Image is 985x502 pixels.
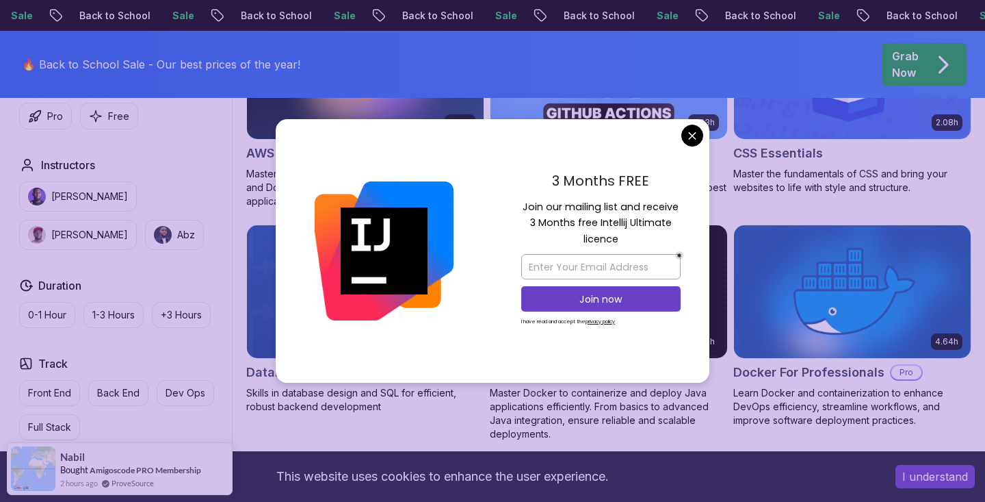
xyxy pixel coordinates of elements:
button: instructor img[PERSON_NAME] [19,220,137,250]
h2: Instructors [41,157,95,173]
p: Sale [804,9,848,23]
img: instructor img [28,226,46,244]
p: Back to School [711,9,804,23]
p: 0-1 Hour [28,308,66,322]
span: Nabil [60,451,85,463]
p: Sale [642,9,686,23]
h2: Duration [38,277,81,294]
p: Back to School [549,9,642,23]
h2: Track [38,355,68,372]
button: Accept cookies [895,465,975,488]
p: Sale [319,9,363,23]
p: Skills in database design and SQL for efficient, robust backend development [246,386,484,414]
img: instructor img [154,226,172,244]
button: Front End [19,380,80,406]
p: Front End [28,386,71,400]
a: Docker For Professionals card4.64hDocker For ProfessionalsProLearn Docker and containerization to... [733,225,971,427]
h2: Database Design & Implementation [246,363,446,382]
p: [PERSON_NAME] [51,190,128,203]
h2: Docker For Professionals [733,363,884,382]
p: Learn Docker and containerization to enhance DevOps efficiency, streamline workflows, and improve... [733,386,971,427]
p: 4.64h [935,336,958,347]
p: Back End [97,386,140,400]
p: Dev Ops [166,386,205,400]
button: Free [80,103,138,129]
h2: AWS for Developers [246,144,368,163]
p: Master the fundamentals of CSS and bring your websites to life with style and structure. [733,167,971,194]
p: Free [108,110,129,123]
button: +3 Hours [152,302,211,328]
p: 2.08h [936,117,958,128]
div: This website uses cookies to enhance the user experience. [10,462,875,492]
p: Master AWS services like EC2, RDS, VPC, Route 53, and Docker to deploy and manage scalable cloud ... [246,167,484,208]
button: Pro [19,103,72,129]
span: 2 hours ago [60,477,98,489]
button: Dev Ops [157,380,214,406]
button: Back End [88,380,148,406]
p: Grab Now [892,48,919,81]
p: [PERSON_NAME] [51,228,128,242]
button: instructor imgAbz [145,220,204,250]
p: 1-3 Hours [92,308,135,322]
h2: CSS Essentials [733,144,823,163]
button: 1-3 Hours [83,302,144,328]
p: Pro [47,110,63,123]
span: Bought [60,464,88,475]
button: instructor img[PERSON_NAME] [19,181,137,212]
a: Database Design & Implementation card1.70hNEWDatabase Design & ImplementationProSkills in databas... [246,225,484,414]
img: provesource social proof notification image [11,447,55,491]
img: Docker For Professionals card [734,225,971,358]
p: 🔥 Back to School Sale - Our best prices of the year! [22,56,300,73]
a: Amigoscode PRO Membership [90,464,201,476]
p: Back to School [65,9,158,23]
a: AWS for Developers card2.73hJUST RELEASEDAWS for DevelopersProMaster AWS services like EC2, RDS, ... [246,5,484,208]
p: Back to School [226,9,319,23]
p: 2.73h [449,117,471,128]
p: Full Stack [28,421,71,434]
button: Full Stack [19,414,80,440]
p: Back to School [388,9,481,23]
p: Master Docker to containerize and deploy Java applications efficiently. From basics to advanced J... [490,386,728,441]
p: Abz [177,228,195,242]
p: Pro [891,366,921,379]
p: Sale [481,9,525,23]
img: instructor img [28,188,46,205]
p: +3 Hours [161,308,202,322]
p: Sale [158,9,202,23]
a: CSS Essentials card2.08hCSS EssentialsMaster the fundamentals of CSS and bring your websites to l... [733,5,971,194]
a: ProveSource [111,477,154,489]
button: 0-1 Hour [19,302,75,328]
img: Database Design & Implementation card [247,225,484,358]
p: Back to School [872,9,965,23]
p: 2.63h [692,117,715,128]
a: CI/CD with GitHub Actions card2.63hNEWCI/CD with GitHub ActionsProMaster CI/CD pipelines with Git... [490,5,728,208]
